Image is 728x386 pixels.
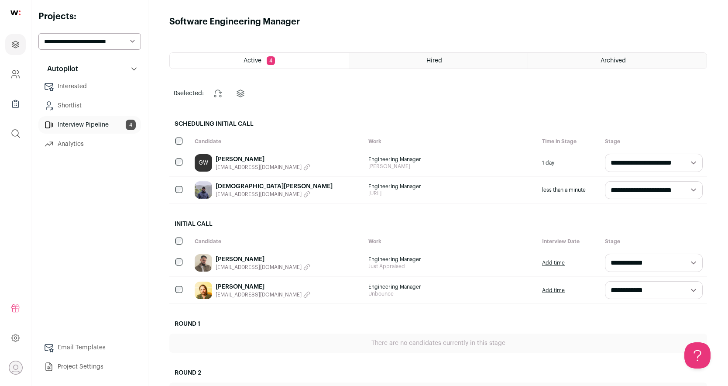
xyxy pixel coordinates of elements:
div: Candidate [190,134,364,149]
button: [EMAIL_ADDRESS][DOMAIN_NAME] [216,264,310,271]
a: [DEMOGRAPHIC_DATA][PERSON_NAME] [216,182,333,191]
div: Stage [601,234,707,249]
a: [PERSON_NAME] [216,155,310,164]
img: d354ed3197c7011205e7f384e19ffbd7390e9a466e57154356379f32afe85b40.jpg [195,282,212,299]
span: Unbounce [368,290,533,297]
div: Work [364,134,538,149]
a: Hired [349,53,528,69]
div: Work [364,234,538,249]
div: There are no candidates currently in this stage [169,334,707,353]
p: Autopilot [42,64,78,74]
a: Interested [38,78,141,95]
button: [EMAIL_ADDRESS][DOMAIN_NAME] [216,164,310,171]
a: Email Templates [38,339,141,356]
button: [EMAIL_ADDRESS][DOMAIN_NAME] [216,291,310,298]
span: 4 [267,56,275,65]
iframe: Help Scout Beacon - Open [684,342,711,369]
button: Open dropdown [9,361,23,375]
img: wellfound-shorthand-0d5821cbd27db2630d0214b213865d53afaa358527fdda9d0ea32b1df1b89c2c.svg [10,10,21,15]
span: Engineering Manager [368,256,533,263]
h2: Round 1 [169,314,707,334]
span: Just Appraised [368,263,533,270]
h2: Round 2 [169,363,707,383]
h2: Projects: [38,10,141,23]
span: [EMAIL_ADDRESS][DOMAIN_NAME] [216,164,302,171]
img: 76df77dd4b32ae5256a76b51dd0c2486bae9adfd1223cfd502cfe1fc54756d39.jpg [195,181,212,199]
span: Engineering Manager [368,156,533,163]
span: [EMAIL_ADDRESS][DOMAIN_NAME] [216,191,302,198]
a: Interview Pipeline4 [38,116,141,134]
a: Company and ATS Settings [5,64,26,85]
a: Project Settings [38,358,141,376]
div: Stage [601,134,707,149]
a: Add time [542,287,565,294]
a: Shortlist [38,97,141,114]
span: Archived [601,58,626,64]
a: GW [195,154,212,172]
a: Analytics [38,135,141,153]
h1: Software Engineering Manager [169,16,300,28]
button: Change stage [207,83,228,104]
div: Time in Stage [538,134,601,149]
a: Add time [542,259,565,266]
span: Engineering Manager [368,283,533,290]
a: [PERSON_NAME] [216,255,310,264]
span: [EMAIL_ADDRESS][DOMAIN_NAME] [216,291,302,298]
div: less than a minute [538,177,601,204]
span: Active [244,58,261,64]
h2: Initial Call [169,214,707,234]
span: [PERSON_NAME] [368,163,533,170]
span: 4 [126,120,136,130]
button: Autopilot [38,60,141,78]
span: [URL] [368,190,533,197]
a: Projects [5,34,26,55]
a: Archived [528,53,707,69]
span: selected: [174,89,204,98]
img: 4566eaa16ee65ee64ddd9604e7f6ed2e99f3f99b54fa68c2bf5235f499e23f5c.jpg [195,254,212,272]
div: Interview Date [538,234,601,249]
button: [EMAIL_ADDRESS][DOMAIN_NAME] [216,191,333,198]
span: [EMAIL_ADDRESS][DOMAIN_NAME] [216,264,302,271]
span: Hired [426,58,442,64]
a: Company Lists [5,93,26,114]
h2: Scheduling Initial Call [169,114,707,134]
span: 0 [174,90,177,96]
a: [PERSON_NAME] [216,283,310,291]
span: Engineering Manager [368,183,533,190]
div: 1 day [538,149,601,176]
div: Candidate [190,234,364,249]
